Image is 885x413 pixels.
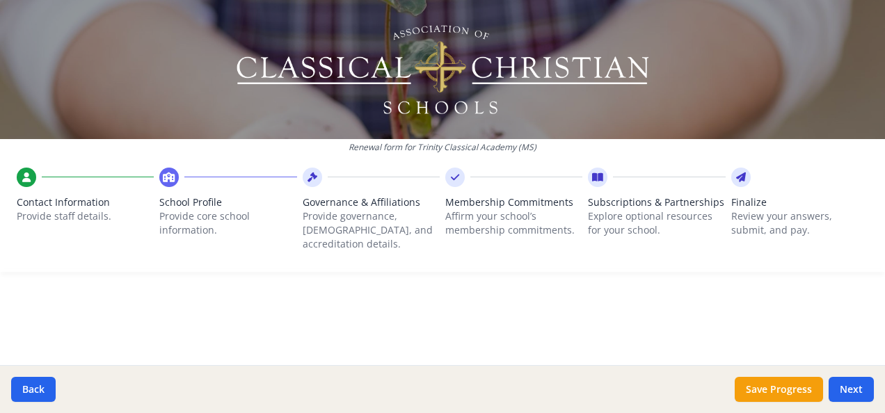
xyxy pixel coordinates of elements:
[303,209,440,251] p: Provide governance, [DEMOGRAPHIC_DATA], and accreditation details.
[234,21,651,118] img: Logo
[829,377,874,402] button: Next
[735,377,823,402] button: Save Progress
[159,195,296,209] span: School Profile
[159,209,296,237] p: Provide core school information.
[588,209,725,237] p: Explore optional resources for your school.
[731,195,868,209] span: Finalize
[303,195,440,209] span: Governance & Affiliations
[17,195,154,209] span: Contact Information
[17,209,154,223] p: Provide staff details.
[11,377,56,402] button: Back
[445,209,582,237] p: Affirm your school’s membership commitments.
[731,209,868,237] p: Review your answers, submit, and pay.
[445,195,582,209] span: Membership Commitments
[588,195,725,209] span: Subscriptions & Partnerships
